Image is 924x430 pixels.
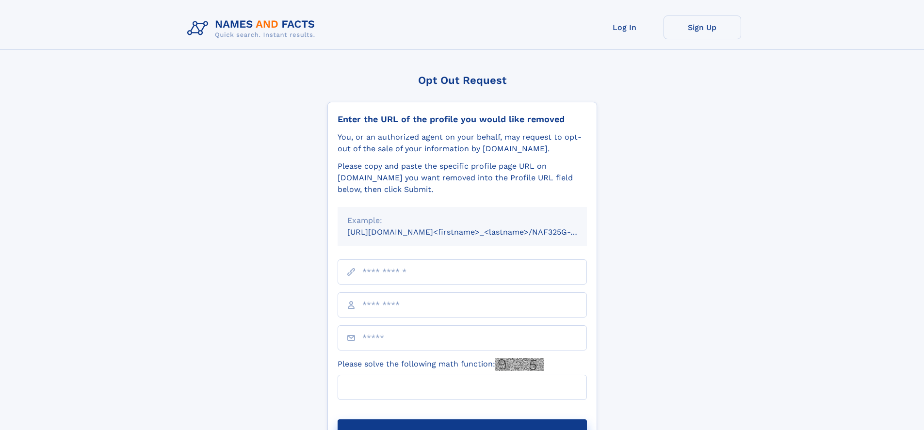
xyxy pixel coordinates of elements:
[586,16,664,39] a: Log In
[338,131,587,155] div: You, or an authorized agent on your behalf, may request to opt-out of the sale of your informatio...
[338,160,587,195] div: Please copy and paste the specific profile page URL on [DOMAIN_NAME] you want removed into the Pr...
[327,74,597,86] div: Opt Out Request
[347,215,577,226] div: Example:
[664,16,741,39] a: Sign Up
[338,114,587,125] div: Enter the URL of the profile you would like removed
[338,358,544,371] label: Please solve the following math function:
[347,227,605,237] small: [URL][DOMAIN_NAME]<firstname>_<lastname>/NAF325G-xxxxxxxx
[183,16,323,42] img: Logo Names and Facts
